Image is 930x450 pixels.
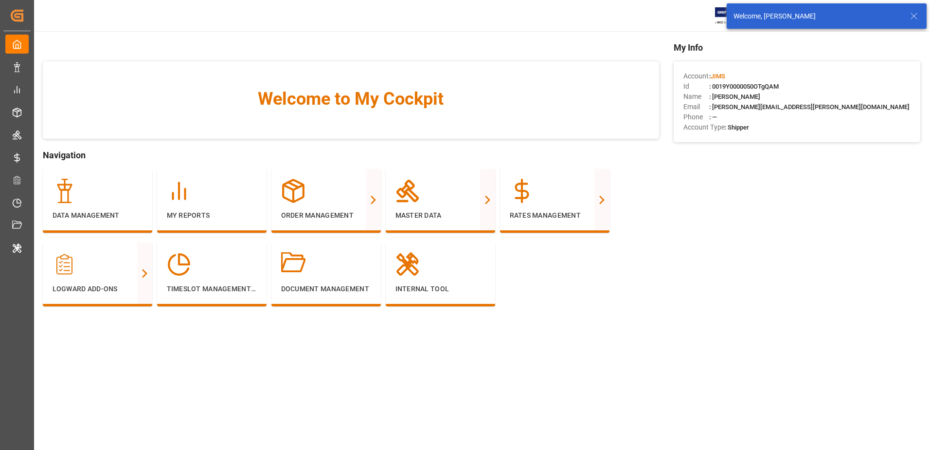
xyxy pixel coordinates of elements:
p: Master Data [395,210,485,221]
span: Phone [683,112,709,122]
span: Email [683,102,709,112]
span: Id [683,81,709,92]
span: Account Type [683,122,725,132]
span: : — [709,113,717,121]
span: Name [683,92,709,102]
span: : [PERSON_NAME] [709,93,760,100]
span: : 0019Y0000050OTgQAM [709,83,779,90]
p: Order Management [281,210,371,221]
span: JIMS [711,73,725,80]
p: Rates Management [510,210,600,221]
span: : Shipper [725,124,749,131]
p: Logward Add-ons [53,284,143,294]
div: Welcome, [PERSON_NAME] [733,11,901,21]
p: Internal Tool [395,284,485,294]
span: My Info [674,41,920,54]
span: Navigation [43,149,659,162]
span: Account [683,71,709,81]
p: Timeslot Management V2 [167,284,257,294]
img: Exertis%20JAM%20-%20Email%20Logo.jpg_1722504956.jpg [715,7,749,24]
span: : [709,73,725,80]
p: Document Management [281,284,371,294]
p: Data Management [53,210,143,221]
span: Welcome to My Cockpit [62,86,640,112]
span: : [PERSON_NAME][EMAIL_ADDRESS][PERSON_NAME][DOMAIN_NAME] [709,103,910,111]
p: My Reports [167,210,257,221]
